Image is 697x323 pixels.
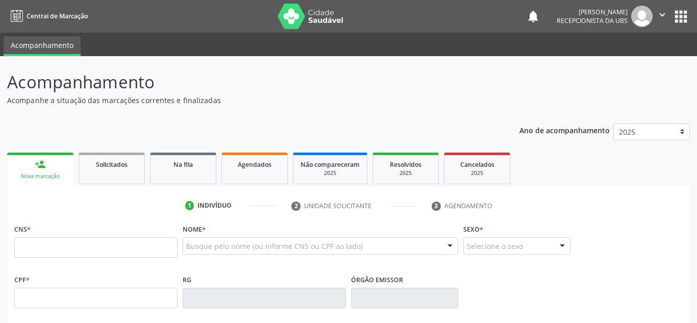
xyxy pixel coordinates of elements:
a: Acompanhamento [4,36,81,56]
label: Sexo [463,221,483,237]
p: Ano de acompanhamento [519,123,610,136]
button: apps [672,8,690,26]
div: 2025 [452,169,503,177]
span: Não compareceram [301,160,360,169]
label: RG [183,272,191,288]
button:  [653,6,672,27]
div: Nova marcação [14,172,66,180]
span: Na fila [173,160,193,169]
div: [PERSON_NAME] [557,8,628,16]
a: Central de Marcação [7,8,88,24]
div: 2025 [301,169,360,177]
p: Acompanhe a situação das marcações correntes e finalizadas [7,95,485,106]
div: 1 [185,201,194,210]
span: Solicitados [96,160,128,169]
img: img [631,6,653,27]
span: Agendados [238,160,271,169]
div: Indivíduo [197,201,232,210]
span: Busque pelo nome (ou informe CNS ou CPF ao lado) [186,241,363,252]
div: person_add [35,159,46,170]
label: Nome [183,221,206,237]
label: Órgão emissor [351,272,403,288]
button: notifications [526,9,540,23]
span: Cancelados [460,160,494,169]
p: Acompanhamento [7,69,485,95]
span: Selecione o sexo [467,241,523,252]
div: 2025 [380,169,431,177]
label: CNS [14,221,31,237]
span: Recepcionista da UBS [557,16,628,25]
span: Resolvidos [390,160,421,169]
i:  [657,9,668,20]
span: Central de Marcação [27,12,88,20]
label: CPF [14,272,30,288]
